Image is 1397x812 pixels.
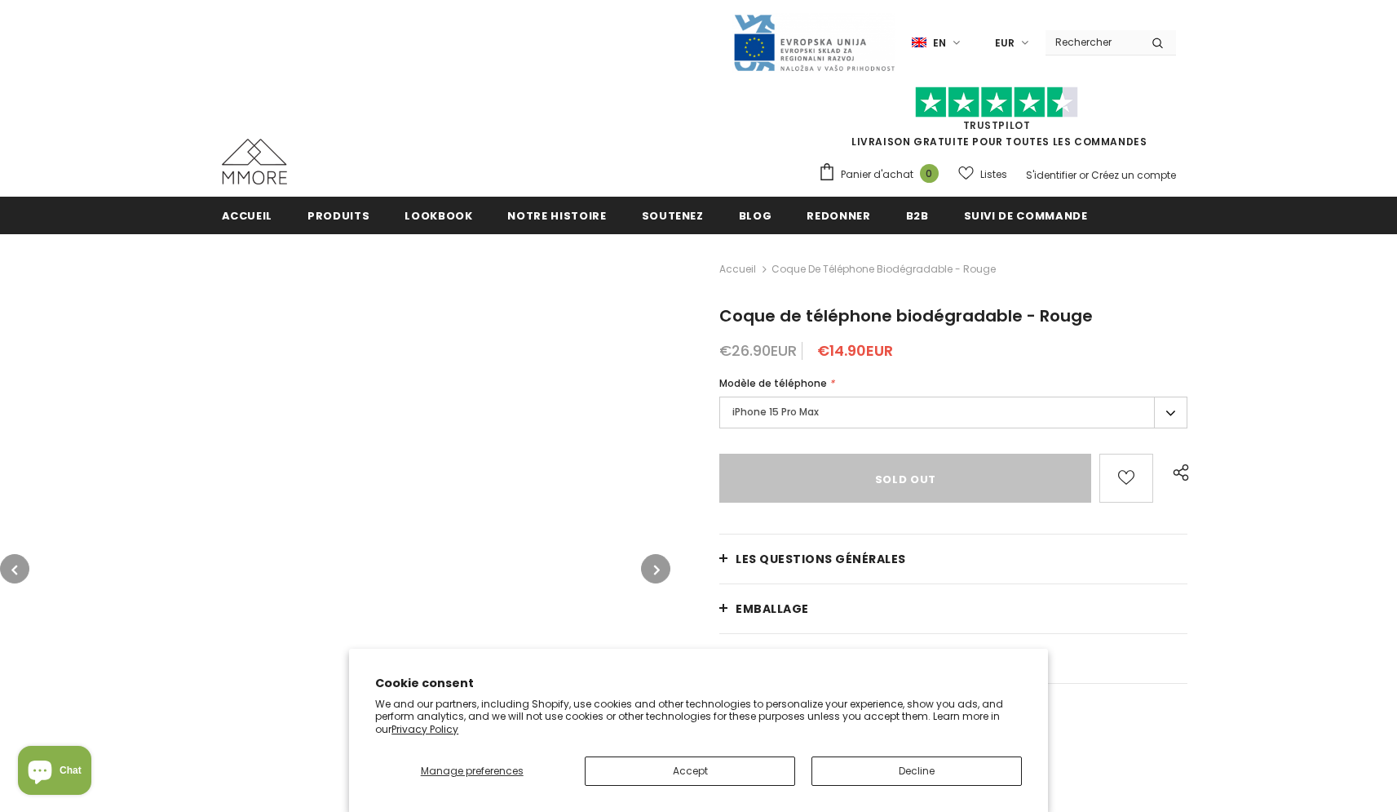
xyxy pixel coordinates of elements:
label: iPhone 15 Pro Max [719,397,1187,428]
button: Accept [585,757,795,786]
a: Produits [307,197,369,233]
a: Panier d'achat 0 [818,162,947,187]
button: Decline [811,757,1022,786]
span: Redonner [807,208,870,224]
span: €26.90EUR [719,340,797,361]
a: Redonner [807,197,870,233]
span: 0 [920,164,939,183]
img: Javni Razpis [732,13,895,73]
span: Blog [739,208,772,224]
span: €14.90EUR [817,340,893,361]
a: S'identifier [1026,168,1076,182]
a: EMBALLAGE [719,584,1187,633]
span: Produits [307,208,369,224]
span: Manage preferences [421,764,524,778]
span: EUR [995,35,1015,51]
a: TrustPilot [963,118,1031,132]
span: B2B [906,208,929,224]
span: Coque de téléphone biodégradable - Rouge [719,304,1093,327]
span: Suivi de commande [964,208,1088,224]
span: Listes [980,166,1007,183]
input: Sold Out [719,454,1091,503]
span: LIVRAISON GRATUITE POUR TOUTES LES COMMANDES [818,94,1176,149]
p: We and our partners, including Shopify, use cookies and other technologies to personalize your ex... [375,698,1022,736]
a: Suivi de commande [964,197,1088,233]
span: en [933,35,946,51]
span: Modèle de téléphone [719,376,827,390]
span: Les questions générales [736,551,906,567]
a: Les questions générales [719,535,1187,583]
span: Coque de téléphone biodégradable - Rouge [771,260,996,279]
a: Livraison et retours [719,634,1187,683]
a: Listes [958,160,1007,189]
span: soutenez [642,208,704,224]
button: Manage preferences [375,757,568,786]
img: Cas MMORE [222,139,287,184]
input: Search Site [1046,30,1139,54]
span: Notre histoire [507,208,606,224]
span: Lookbook [405,208,472,224]
img: Faites confiance aux étoiles pilotes [915,87,1078,118]
span: EMBALLAGE [736,601,809,617]
a: Privacy Policy [391,722,458,736]
a: Accueil [719,260,756,279]
span: or [1079,168,1089,182]
a: soutenez [642,197,704,233]
a: Notre histoire [507,197,606,233]
a: Créez un compte [1091,168,1176,182]
span: Accueil [222,208,273,224]
a: Accueil [222,197,273,233]
a: Lookbook [405,197,472,233]
a: Javni Razpis [732,35,895,49]
inbox-online-store-chat: Shopify online store chat [13,746,96,799]
h2: Cookie consent [375,675,1022,692]
a: B2B [906,197,929,233]
img: i-lang-1.png [912,36,926,50]
span: Panier d'achat [841,166,913,183]
a: Blog [739,197,772,233]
